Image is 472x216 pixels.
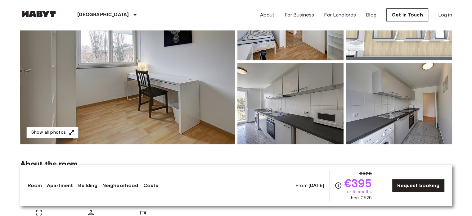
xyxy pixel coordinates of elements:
a: For Business [284,11,314,19]
a: Log in [438,11,452,19]
span: From: [295,182,324,189]
img: Picture of unit DE-09-022-02M [346,63,452,144]
span: for 6 months [345,189,372,195]
img: Picture of unit DE-09-022-02M [237,63,344,144]
span: About the room [20,159,452,168]
a: Get in Touch [386,8,428,21]
span: then €525 [349,195,372,201]
span: €525 [359,170,372,177]
a: For Landlords [324,11,356,19]
a: Costs [143,182,158,189]
a: Room [28,182,42,189]
span: €395 [344,177,372,189]
img: Habyt [20,11,57,17]
a: About [260,11,275,19]
a: Request booking [392,179,444,192]
a: Apartment [47,182,73,189]
a: Blog [366,11,376,19]
a: Building [78,182,97,189]
svg: Check cost overview for full price breakdown. Please note that discounts apply to new joiners onl... [335,182,342,189]
b: [DATE] [308,182,324,188]
a: Neighborhood [102,182,138,189]
p: [GEOGRAPHIC_DATA] [77,11,129,19]
button: Show all photos [26,127,79,138]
